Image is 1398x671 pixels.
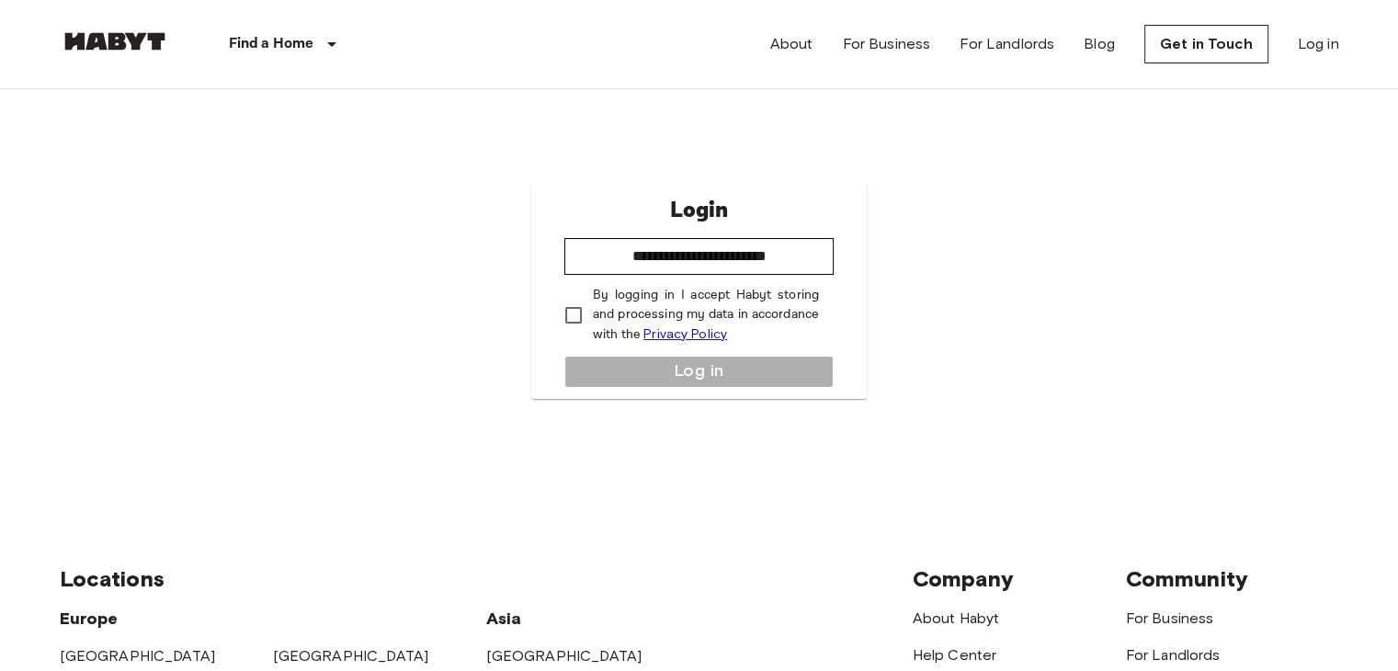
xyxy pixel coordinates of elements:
[486,608,522,629] span: Asia
[770,33,813,55] a: About
[960,33,1054,55] a: For Landlords
[913,646,997,664] a: Help Center
[1144,25,1268,63] a: Get in Touch
[273,647,429,665] a: [GEOGRAPHIC_DATA]
[1126,565,1248,592] span: Community
[486,647,642,665] a: [GEOGRAPHIC_DATA]
[643,326,727,342] a: Privacy Policy
[60,32,170,51] img: Habyt
[60,565,165,592] span: Locations
[1298,33,1339,55] a: Log in
[669,194,728,227] p: Login
[1126,609,1214,627] a: For Business
[593,286,819,345] p: By logging in I accept Habyt storing and processing my data in accordance with the
[60,647,216,665] a: [GEOGRAPHIC_DATA]
[60,608,119,629] span: Europe
[913,565,1014,592] span: Company
[1084,33,1115,55] a: Blog
[229,33,314,55] p: Find a Home
[842,33,930,55] a: For Business
[1126,646,1221,664] a: For Landlords
[913,609,1000,627] a: About Habyt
